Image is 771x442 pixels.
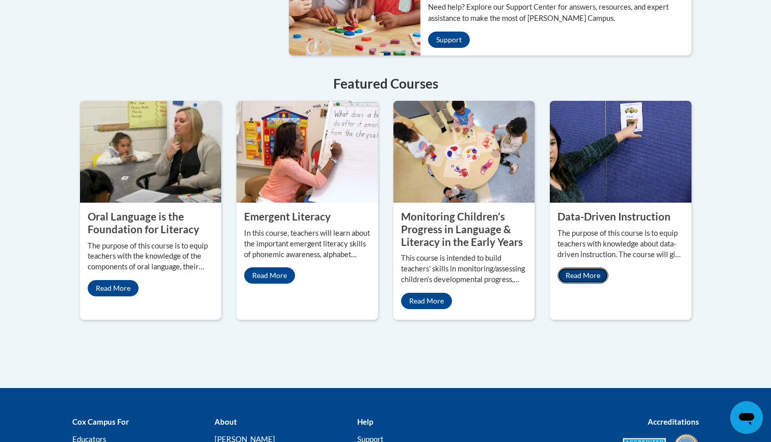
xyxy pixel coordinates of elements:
[88,280,139,296] a: Read More
[72,417,129,426] b: Cox Campus For
[393,101,535,203] img: Monitoring Children’s Progress in Language & Literacy in the Early Years
[80,101,222,203] img: Oral Language is the Foundation for Literacy
[428,2,692,24] p: Need help? Explore our Support Center for answers, resources, and expert assistance to make the m...
[557,228,684,260] p: The purpose of this course is to equip teachers with knowledge about data-driven instruction. The...
[648,417,699,426] b: Accreditations
[401,210,523,247] property: Monitoring Children’s Progress in Language & Literacy in the Early Years
[244,210,331,223] property: Emergent Literacy
[401,293,452,309] a: Read More
[401,253,527,285] p: This course is intended to build teachers’ skills in monitoring/assessing children’s developmenta...
[88,210,199,235] property: Oral Language is the Foundation for Literacy
[357,417,373,426] b: Help
[215,417,237,426] b: About
[730,401,763,434] iframe: Button to launch messaging window
[244,228,370,260] p: In this course, teachers will learn about the important emergent literacy skills of phonemic awar...
[428,32,470,48] a: Support
[80,74,692,94] h4: Featured Courses
[557,267,608,284] a: Read More
[550,101,692,203] img: Data-Driven Instruction
[88,241,214,273] p: The purpose of this course is to equip teachers with the knowledge of the components of oral lang...
[557,210,671,223] property: Data-Driven Instruction
[236,101,378,203] img: Emergent Literacy
[244,267,295,284] a: Read More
